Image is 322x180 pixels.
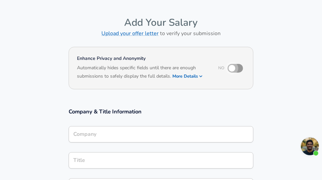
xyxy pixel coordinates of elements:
[69,16,253,29] h4: Add Your Salary
[172,72,203,81] button: More Details
[77,55,209,62] h4: Enhance Privacy and Anonymity
[101,30,159,37] a: Upload your offer letter
[72,129,250,140] input: Google
[301,137,319,155] div: 채팅 열기
[218,65,224,71] span: No
[69,29,253,38] h6: to verify your submission
[72,155,250,166] input: Software Engineer
[77,64,209,81] h6: Automatically hides specific fields until there are enough submissions to safely display the full...
[69,108,253,115] h3: Company & Title Information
